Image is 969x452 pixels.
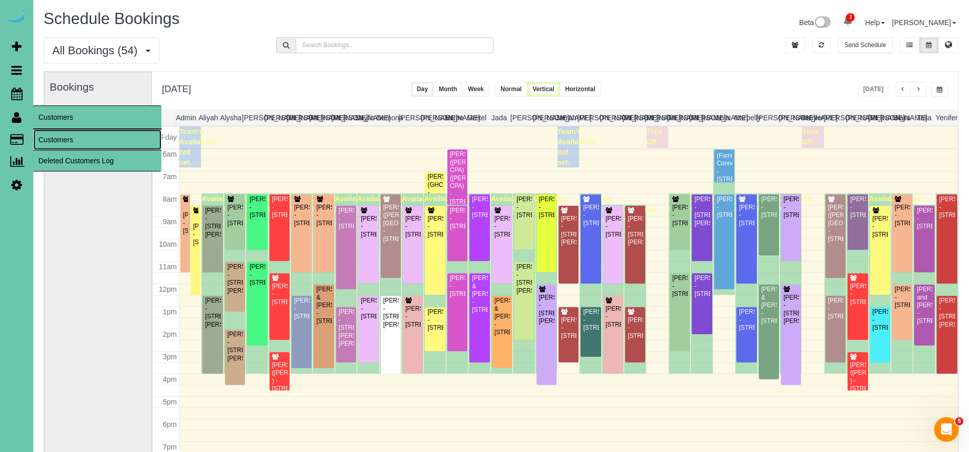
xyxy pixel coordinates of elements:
span: Available time [468,195,500,213]
div: [PERSON_NAME] - [STREET_ADDRESS] [294,204,310,227]
span: Available time [380,195,411,213]
span: 10am [159,240,177,248]
span: Available time [402,195,433,213]
div: [PERSON_NAME] - [STREET_ADDRESS][PERSON_NAME] [539,294,554,326]
span: Available time [869,195,900,213]
div: [PERSON_NAME] - [STREET_ADDRESS][PERSON_NAME] [516,263,532,295]
th: Reinier [801,110,823,125]
div: [PERSON_NAME] - [STREET_ADDRESS] [227,204,243,227]
div: [PERSON_NAME] - [STREET_ADDRESS] [738,204,754,227]
div: [PERSON_NAME] - [STREET_ADDRESS] [360,297,376,320]
a: [PERSON_NAME] [892,18,956,27]
div: [PERSON_NAME] - [STREET_ADDRESS] [850,283,865,306]
div: [PERSON_NAME] - [STREET_ADDRESS] [605,215,621,239]
ul: Customers [33,129,161,171]
span: Available time [424,195,455,213]
span: All Bookings (54) [52,44,142,57]
span: 11am [159,263,177,271]
th: [PERSON_NAME] [756,110,779,125]
span: Available time [891,195,922,213]
a: Customers [33,130,161,150]
input: Search Bookings.. [296,37,493,53]
div: [PERSON_NAME] - [STREET_ADDRESS] [761,196,777,219]
span: Team's Availability not set. [558,127,595,166]
span: Available time [624,206,655,224]
span: Available time [535,195,567,213]
th: Daylin [354,110,376,125]
div: [PERSON_NAME] - [STREET_ADDRESS] [672,204,688,227]
th: Demona [376,110,399,125]
span: Available time [936,195,967,213]
span: Available time [780,195,811,213]
span: Schedule Bookings [44,10,179,28]
span: Available time [291,195,322,213]
th: [PERSON_NAME] [689,110,712,125]
div: [PERSON_NAME] - [STREET_ADDRESS][PERSON_NAME] [694,196,710,227]
th: [PERSON_NAME] [421,110,443,125]
span: 1pm [163,308,177,316]
div: [PERSON_NAME] - [STREET_ADDRESS][PERSON_NAME] [383,297,399,329]
div: [PERSON_NAME] - [STREET_ADDRESS] [672,274,688,298]
span: Available time [913,206,944,224]
th: Jada [488,110,510,125]
h3: Bookings [50,81,146,93]
div: [PERSON_NAME] - [STREET_ADDRESS] [193,223,199,246]
th: Aliyah [197,110,220,125]
div: [PERSON_NAME] - [STREET_ADDRESS] [272,196,287,219]
div: [PERSON_NAME] - [STREET_ADDRESS] [561,316,576,340]
div: [PERSON_NAME] - [STREET_ADDRESS] [516,196,532,219]
th: Lola [712,110,734,125]
div: [PERSON_NAME] - [STREET_ADDRESS] [872,308,888,332]
div: [PERSON_NAME] & [PERSON_NAME] - [STREET_ADDRESS] [316,286,332,325]
span: 8am [163,195,177,203]
div: [PERSON_NAME] & [PERSON_NAME] - [STREET_ADDRESS] [761,286,777,325]
div: [PERSON_NAME] - [STREET_ADDRESS][PERSON_NAME] [627,215,643,247]
th: [PERSON_NAME] [510,110,533,125]
div: [PERSON_NAME] - [STREET_ADDRESS][PERSON_NAME] [204,207,220,239]
img: Automaid Logo [6,10,27,25]
span: Time Off [802,127,818,146]
th: [PERSON_NAME] [667,110,689,125]
th: [PERSON_NAME] [533,110,555,125]
div: [PERSON_NAME] - [STREET_ADDRESS] [338,207,354,230]
th: Gretel [466,110,488,125]
th: Esme [443,110,466,125]
button: [DATE] [858,82,890,97]
span: 3pm [163,353,177,361]
div: [PERSON_NAME] - [STREET_ADDRESS] [316,204,332,227]
span: Available time [847,195,878,213]
button: Day [411,82,434,97]
th: [PERSON_NAME] [286,110,309,125]
span: Available time [735,195,767,213]
span: 5 [955,417,963,425]
span: Available time [691,195,722,213]
h2: [DATE] [162,82,191,95]
div: [PERSON_NAME] - [STREET_ADDRESS][PERSON_NAME] [227,263,243,295]
th: Marbelly [734,110,756,125]
div: [PERSON_NAME] - [STREET_ADDRESS] [427,308,443,332]
div: [PERSON_NAME] - [STREET_ADDRESS] [894,286,910,309]
th: Talia [913,110,936,125]
span: Customers [33,105,161,129]
div: [PERSON_NAME] - [STREET_ADDRESS] [405,305,421,329]
div: [PERSON_NAME] - [STREET_ADDRESS] [249,196,265,219]
span: 3 [846,13,855,21]
th: [PERSON_NAME] [868,110,891,125]
span: Available time [580,195,611,213]
div: [PERSON_NAME] - [STREET_ADDRESS] [182,211,188,235]
a: 3 [838,10,858,33]
button: Week [462,82,489,97]
div: [PERSON_NAME] - [STREET_ADDRESS] [605,305,621,329]
div: [PERSON_NAME] - [STREET_ADDRESS] [850,196,865,219]
div: [PERSON_NAME] - [STREET_ADDRESS] [583,204,599,227]
span: 7am [163,173,177,181]
div: [PERSON_NAME] - [STREET_ADDRESS] [405,215,421,239]
th: Jerrah [555,110,578,125]
th: [PERSON_NAME] [779,110,801,125]
th: [PERSON_NAME] [622,110,645,125]
span: 7pm [163,443,177,451]
div: [PERSON_NAME] - [STREET_ADDRESS][PERSON_NAME] [783,294,799,326]
span: Available time [335,195,366,213]
button: All Bookings (54) [44,37,159,63]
